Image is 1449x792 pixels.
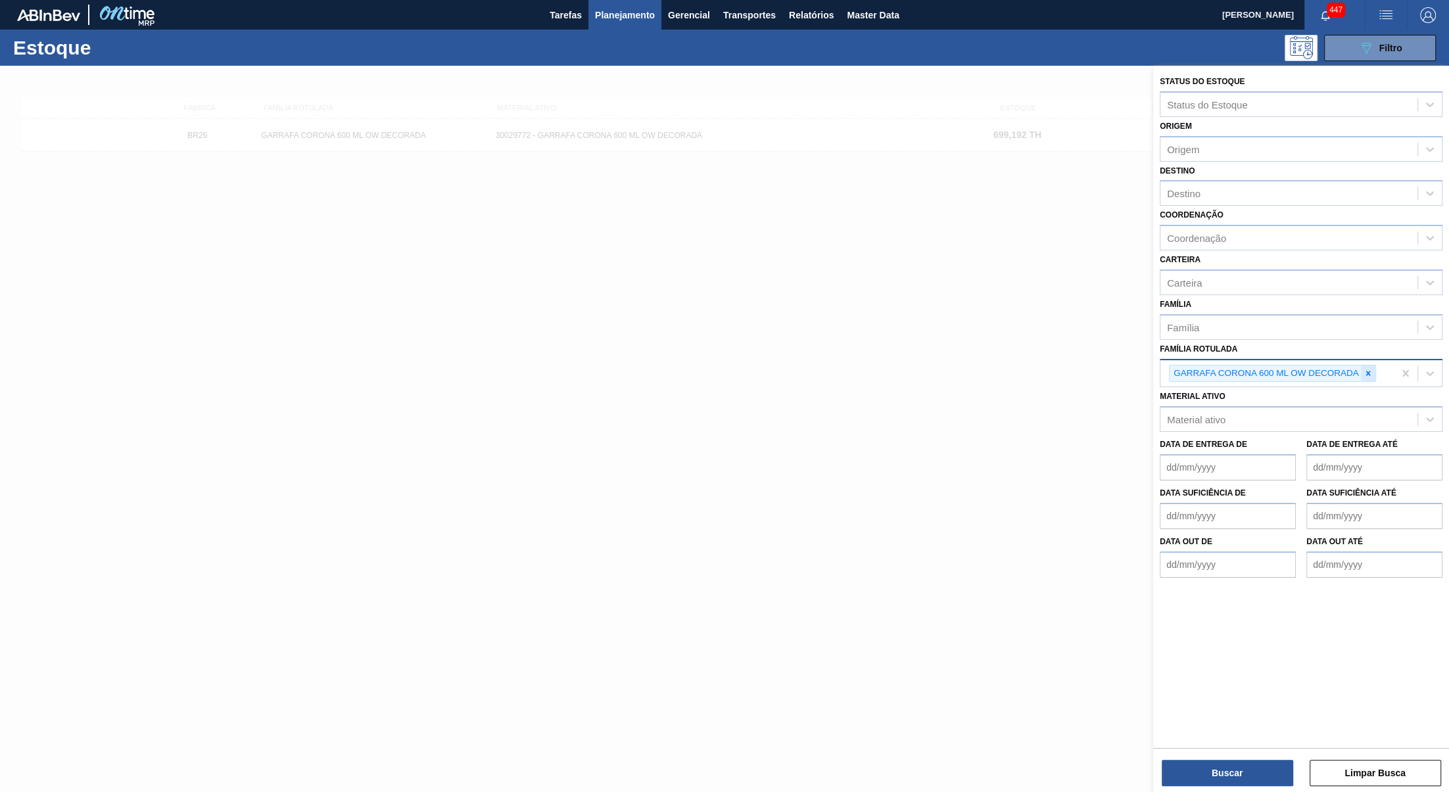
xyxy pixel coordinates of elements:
[1160,344,1237,354] label: Família Rotulada
[1420,7,1436,23] img: Logout
[1160,77,1245,86] label: Status do Estoque
[1160,122,1192,131] label: Origem
[1160,210,1223,220] label: Coordenação
[1160,392,1225,401] label: Material ativo
[1306,551,1442,578] input: dd/mm/yyyy
[1167,99,1248,110] div: Status do Estoque
[1306,488,1396,498] label: Data suficiência até
[1167,321,1199,333] div: Família
[1160,551,1296,578] input: dd/mm/yyyy
[1327,3,1345,17] span: 447
[723,7,776,23] span: Transportes
[1170,365,1361,382] div: GARRAFA CORONA 600 ML OW DECORADA
[17,9,80,21] img: TNhmsLtSVTkK8tSr43FrP2fwEKptu5GPRR3wAAAABJRU5ErkJggg==
[1160,300,1191,309] label: Família
[1160,166,1195,175] label: Destino
[1160,440,1247,449] label: Data de Entrega de
[1304,6,1346,24] button: Notificações
[595,7,655,23] span: Planejamento
[1167,233,1226,244] div: Coordenação
[668,7,710,23] span: Gerencial
[1160,255,1200,264] label: Carteira
[1379,43,1402,53] span: Filtro
[1160,503,1296,529] input: dd/mm/yyyy
[847,7,899,23] span: Master Data
[1167,277,1202,288] div: Carteira
[1167,414,1225,425] div: Material ativo
[1167,188,1200,199] div: Destino
[1167,143,1199,154] div: Origem
[1306,454,1442,480] input: dd/mm/yyyy
[1160,488,1246,498] label: Data suficiência de
[1285,35,1318,61] div: Pogramando: nenhum usuário selecionado
[1306,537,1363,546] label: Data out até
[1378,7,1394,23] img: userActions
[1306,503,1442,529] input: dd/mm/yyyy
[1306,440,1398,449] label: Data de Entrega até
[1160,454,1296,480] input: dd/mm/yyyy
[13,40,214,55] h1: Estoque
[1160,537,1212,546] label: Data out de
[550,7,582,23] span: Tarefas
[1324,35,1436,61] button: Filtro
[789,7,834,23] span: Relatórios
